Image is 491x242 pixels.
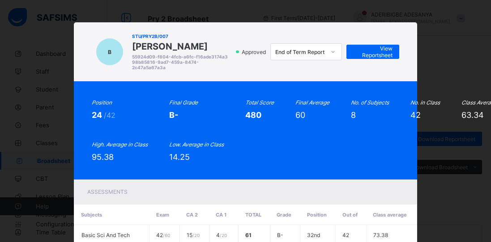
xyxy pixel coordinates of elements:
i: Position [92,99,112,106]
span: CA 2 [186,212,198,218]
i: No. of Subjects [351,99,389,106]
span: Approved [241,49,269,55]
span: 14.25 [169,152,190,162]
i: Final Average [295,99,329,106]
span: 8 [351,110,356,120]
span: / 20 [192,233,200,238]
span: 61 [245,232,252,238]
span: 480 [245,110,261,120]
span: [PERSON_NAME] [132,41,232,52]
span: 42 [410,110,421,120]
span: Position [307,212,327,218]
span: / 20 [220,233,227,238]
span: 73.38 [373,232,388,238]
span: Assessments [87,188,128,195]
span: Grade [277,212,291,218]
span: / 60 [163,233,170,238]
i: High. Average in Class [92,141,148,148]
span: Class average [373,212,407,218]
span: 60 [295,110,305,120]
span: B- [277,232,283,238]
div: End of Term Report [275,49,325,55]
span: B [108,49,111,55]
span: STU/PRY2B/007 [132,33,232,39]
span: 55924d09-f804-4fcb-a6fc-f16ade3174a3 98b85816-9ad7-459a-8474-2c47a5a67a3a [132,54,232,70]
span: Exam [156,212,169,218]
span: /42 [104,111,115,120]
span: Subjects [81,212,102,218]
span: Out of [342,212,358,218]
i: No. in Class [410,99,440,106]
span: Total [245,212,261,218]
i: Total Score [245,99,274,106]
span: B- [169,110,178,120]
span: Basic Sci And Tech [81,232,130,238]
span: 4 [216,232,227,238]
span: 63.34 [461,110,484,120]
i: Final Grade [169,99,198,106]
span: CA 1 [216,212,226,218]
span: 42 [342,232,349,238]
i: Low. Average in Class [169,141,224,148]
span: 42 [156,232,170,238]
span: 24 [92,110,104,120]
span: 95.38 [92,152,114,162]
span: 15 [187,232,200,238]
span: View Reportsheet [353,45,393,58]
span: 32nd [307,232,320,238]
